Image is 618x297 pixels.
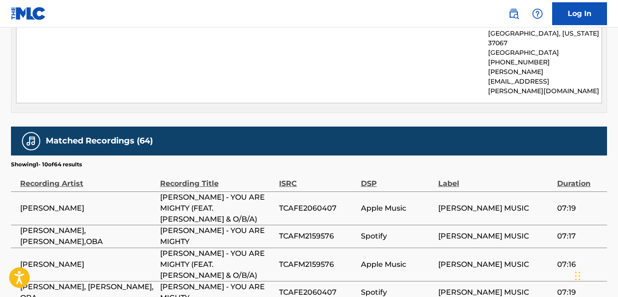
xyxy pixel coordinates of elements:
[557,169,602,189] div: Duration
[505,5,523,23] a: Public Search
[361,169,434,189] div: DSP
[279,169,356,189] div: ISRC
[528,5,547,23] div: Help
[20,203,156,214] span: [PERSON_NAME]
[557,203,602,214] span: 07:19
[20,225,156,247] span: [PERSON_NAME],[PERSON_NAME],OBA
[279,203,356,214] span: TCAFE2060407
[557,231,602,242] span: 07:17
[26,136,37,147] img: Matched Recordings
[488,29,602,48] p: [GEOGRAPHIC_DATA], [US_STATE] 37067
[361,259,434,270] span: Apple Music
[11,160,82,169] p: Showing 1 - 10 of 64 results
[20,259,156,270] span: [PERSON_NAME]
[438,169,553,189] div: Label
[488,58,602,67] p: [PHONE_NUMBER]
[438,231,553,242] span: [PERSON_NAME] MUSIC
[20,169,156,189] div: Recording Artist
[438,203,553,214] span: [PERSON_NAME] MUSIC
[279,231,356,242] span: TCAFM2159576
[508,8,519,19] img: search
[572,253,618,297] iframe: Chat Widget
[279,259,356,270] span: TCAFM2159576
[46,136,153,146] h5: Matched Recordings (64)
[160,225,275,247] span: [PERSON_NAME] - YOU ARE MIGHTY
[488,67,602,96] p: [PERSON_NAME][EMAIL_ADDRESS][PERSON_NAME][DOMAIN_NAME]
[160,169,275,189] div: Recording Title
[361,203,434,214] span: Apple Music
[361,231,434,242] span: Spotify
[532,8,543,19] img: help
[488,48,602,58] p: [GEOGRAPHIC_DATA]
[552,2,607,25] a: Log In
[160,192,275,225] span: [PERSON_NAME] - YOU ARE MIGHTY (FEAT. [PERSON_NAME] & O/B/A)
[557,259,602,270] span: 07:16
[438,259,553,270] span: [PERSON_NAME] MUSIC
[160,248,275,281] span: [PERSON_NAME] - YOU ARE MIGHTY (FEAT. [PERSON_NAME] & O/B/A)
[575,262,580,290] div: Drag
[11,7,46,20] img: MLC Logo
